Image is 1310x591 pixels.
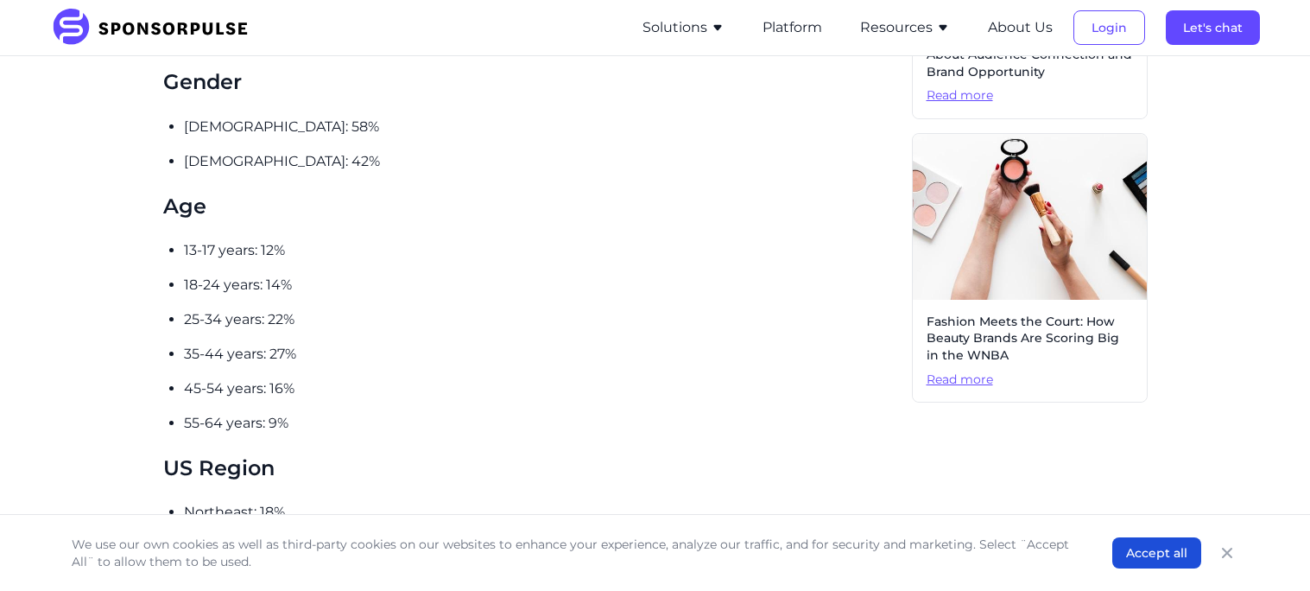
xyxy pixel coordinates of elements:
p: We use our own cookies as well as third-party cookies on our websites to enhance your experience,... [72,536,1078,570]
p: 55-64 years: 9% [184,413,898,434]
h3: Age [163,193,898,219]
a: Fashion Meets the Court: How Beauty Brands Are Scoring Big in the WNBARead more [912,133,1148,403]
span: Read more [927,372,1133,389]
p: 18-24 years: 14% [184,275,898,295]
img: Image by Curated Lifestyle courtesy of Unsplash [913,134,1147,300]
button: Let's chat [1166,10,1260,45]
button: Solutions [642,17,725,38]
a: About Us [988,20,1053,35]
a: Let's chat [1166,20,1260,35]
p: 45-54 years: 16% [184,378,898,399]
p: 25-34 years: 22% [184,309,898,330]
button: Close [1215,541,1239,565]
h3: US Region [163,454,898,481]
p: [DEMOGRAPHIC_DATA]: 42% [184,151,898,172]
p: 13-17 years: 12% [184,240,898,261]
iframe: Chat Widget [1224,508,1310,591]
a: Platform [763,20,822,35]
button: Login [1073,10,1145,45]
button: About Us [988,17,1053,38]
button: Accept all [1112,537,1201,569]
span: Read more [927,87,1133,105]
a: Login [1073,20,1145,35]
p: [DEMOGRAPHIC_DATA]: 58% [184,117,898,137]
p: Northeast: 18% [184,502,898,523]
button: Resources [860,17,950,38]
img: SponsorPulse [51,9,261,47]
button: Platform [763,17,822,38]
p: 35-44 years: 27% [184,344,898,365]
h3: Gender [163,68,898,95]
span: Fashion Meets the Court: How Beauty Brands Are Scoring Big in the WNBA [927,314,1133,365]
